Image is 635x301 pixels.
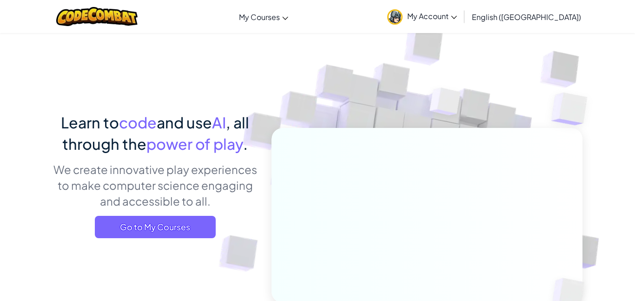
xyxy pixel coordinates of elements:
span: My Courses [239,12,280,22]
span: and use [157,113,212,132]
span: Learn to [61,113,119,132]
a: Go to My Courses [95,216,216,238]
img: CodeCombat logo [56,7,138,26]
img: Overlap cubes [533,70,613,148]
img: avatar [387,9,403,25]
p: We create innovative play experiences to make computer science engaging and accessible to all. [53,161,258,209]
span: . [243,134,248,153]
span: code [119,113,157,132]
span: power of play [146,134,243,153]
a: My Account [383,2,462,31]
img: Overlap cubes [412,69,479,139]
span: AI [212,113,226,132]
span: English ([GEOGRAPHIC_DATA]) [472,12,581,22]
span: My Account [407,11,457,21]
a: English ([GEOGRAPHIC_DATA]) [467,4,586,29]
a: My Courses [234,4,293,29]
